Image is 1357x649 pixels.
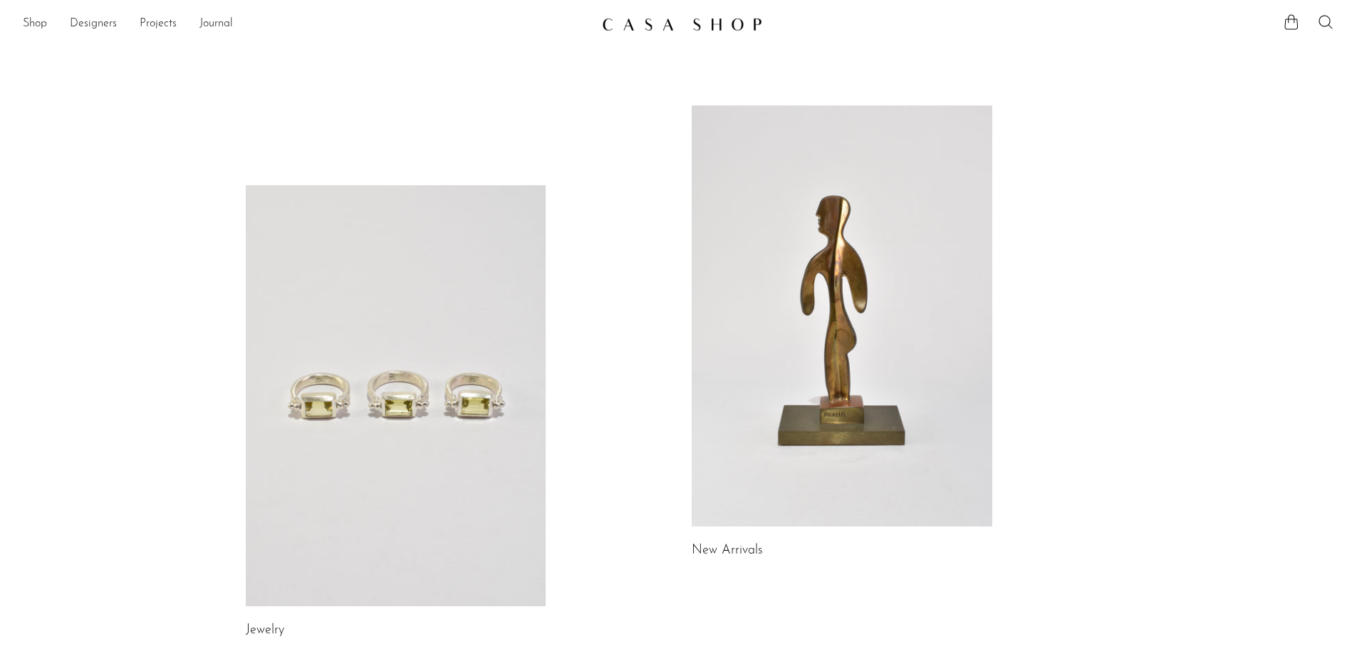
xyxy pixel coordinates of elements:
[23,12,591,36] ul: NEW HEADER MENU
[70,15,117,33] a: Designers
[23,15,47,33] a: Shop
[246,624,284,637] a: Jewelry
[692,544,763,557] a: New Arrivals
[199,15,233,33] a: Journal
[23,12,591,36] nav: Desktop navigation
[140,15,177,33] a: Projects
